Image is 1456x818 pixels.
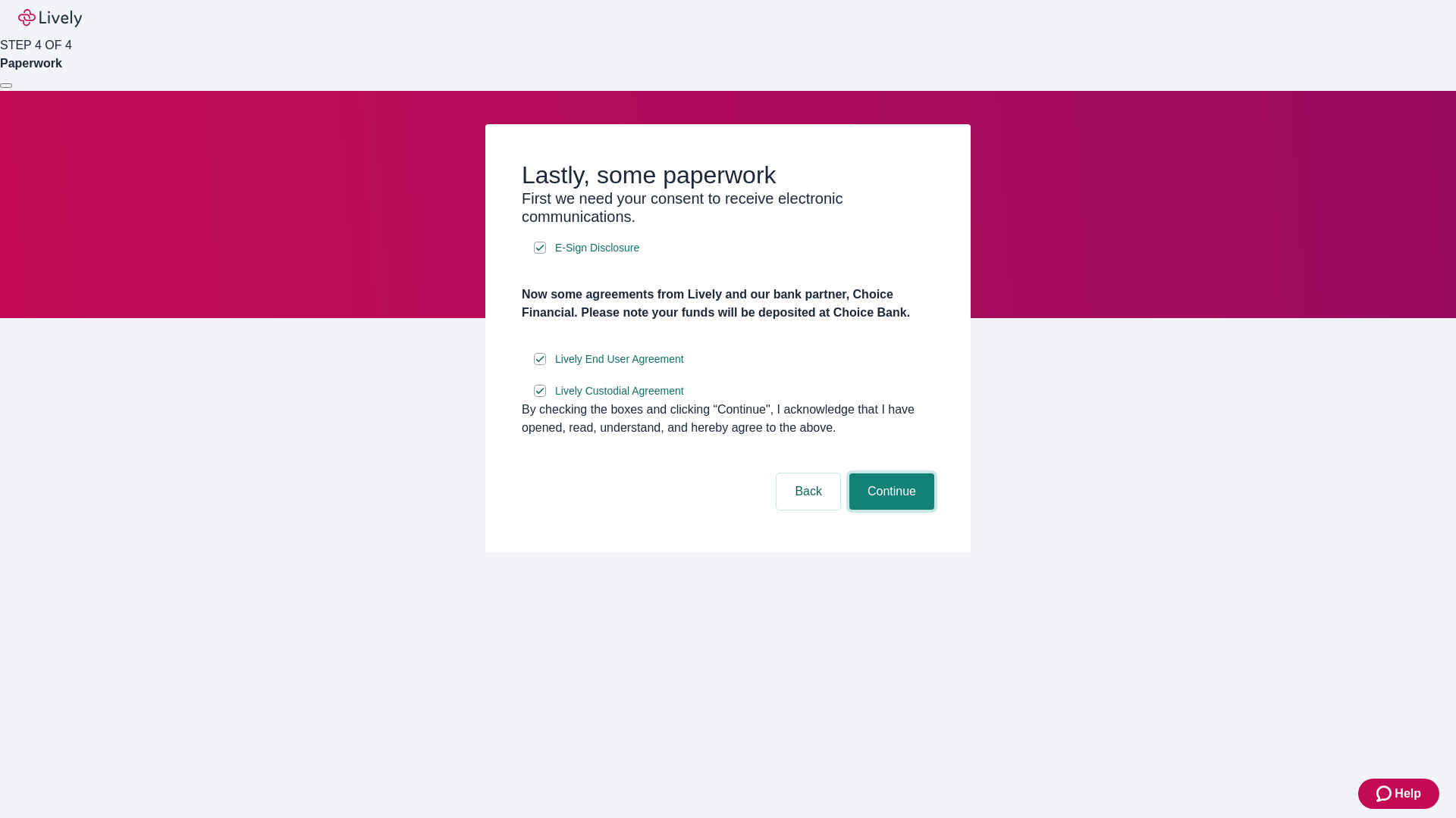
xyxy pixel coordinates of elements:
h3: First we need your consent to receive electronic communications. [522,189,934,226]
a: e-sign disclosure document [552,239,642,258]
img: Lively [18,9,82,27]
a: e-sign disclosure document [552,350,687,369]
button: Zendesk support iconHelp [1358,779,1439,809]
h2: Lastly, some paperwork [522,161,934,189]
span: Lively End User Agreement [555,351,684,367]
div: By checking the boxes and clicking “Continue", I acknowledge that I have opened, read, understand... [522,401,934,437]
button: Back [777,473,840,510]
span: E-Sign Disclosure [555,240,639,256]
span: Lively Custodial Agreement [555,383,684,399]
h4: Now some agreements from Lively and our bank partner, Choice Financial. Please note your funds wi... [522,286,934,322]
span: Help [1395,785,1421,803]
svg: Zendesk support icon [1376,785,1395,803]
button: Continue [849,473,934,510]
a: e-sign disclosure document [552,382,687,401]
